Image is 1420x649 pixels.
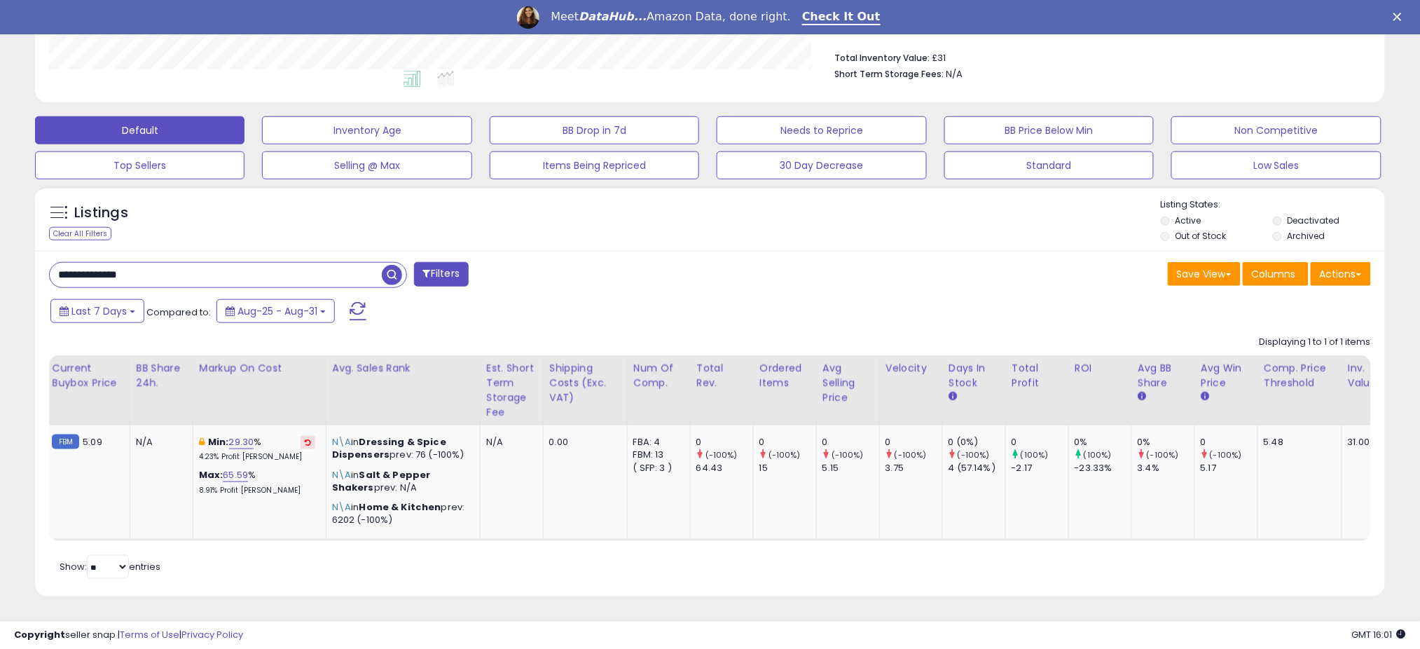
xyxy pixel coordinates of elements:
div: 0% [1075,436,1131,449]
div: 0 [759,436,816,449]
div: 0 [696,436,753,449]
div: ROI [1075,361,1126,376]
div: Ordered Items [759,361,811,390]
button: Non Competitive [1171,116,1381,144]
small: (-100%) [705,449,738,460]
b: Total Inventory Value: [834,52,930,64]
div: ( SFP: 3 ) [633,462,680,474]
span: Salt & Pepper Shakers [332,468,431,494]
button: Home [219,6,246,32]
small: Days In Stock. [949,390,957,403]
div: seller snap | | [14,629,243,642]
div: 0 [1012,436,1068,449]
label: Out of Stock [1176,230,1227,242]
small: (100%) [1021,449,1049,460]
button: Gif picker [44,459,55,470]
div: -2.17 [1012,462,1068,474]
div: Clear All Filters [49,227,111,240]
div: 5.17 [1201,462,1257,474]
div: N/A [136,436,182,449]
div: Current Buybox Price [52,361,124,390]
p: in prev: N/A [332,469,469,494]
div: -23.33% [1075,462,1131,474]
small: (-100%) [958,449,990,460]
button: Actions [1311,262,1371,286]
small: Avg Win Price. [1201,390,1209,403]
button: Selling @ Max [262,151,471,179]
p: Listing States: [1161,198,1385,212]
div: 0.00 [549,436,616,449]
div: Close [246,6,271,31]
button: Aug-25 - Aug-31 [216,299,335,323]
span: 2025-09-8 16:01 GMT [1352,628,1406,641]
span: Aug-25 - Aug-31 [237,304,317,318]
h5: Listings [74,203,128,223]
p: in prev: 76 (-100%) [332,436,469,461]
textarea: Message… [12,430,268,453]
div: Days In Stock [949,361,1000,390]
div: 5.15 [822,462,879,474]
button: Top Sellers [35,151,244,179]
label: Active [1176,214,1201,226]
a: Privacy Policy [181,628,243,641]
button: Start recording [89,459,100,470]
div: 3.4% [1138,462,1194,474]
label: Deactivated [1287,214,1339,226]
button: BB Drop in 7d [490,116,699,144]
div: 0 [1201,436,1257,449]
div: Avg Win Price [1201,361,1252,390]
button: Low Sales [1171,151,1381,179]
div: 15 [759,462,816,474]
div: Avg. Sales Rank [332,361,474,376]
small: (-100%) [832,449,864,460]
div: N/A [486,436,532,449]
div: Shipping Costs (Exc. VAT) [549,361,621,405]
small: (-100%) [895,449,927,460]
div: Markup on Cost [199,361,320,376]
b: Min: [208,435,229,449]
div: 0% [1138,436,1194,449]
div: Hi [PERSON_NAME], We are VAT registered, so VAT is not a cost for us. I.e. in the profit calculat... [62,52,258,313]
div: Meet Amazon Data, done right. [551,10,791,24]
span: Dressing & Spice Dispensers [332,435,446,461]
img: Profile image for Georgie [517,6,539,29]
div: _____________ [62,341,258,355]
a: 65.59 [223,468,248,482]
img: kumi logo general crop.jpg [62,396,249,584]
small: (-100%) [768,449,801,460]
div: Close [1393,13,1407,21]
span: Show: entries [60,560,160,573]
div: Num of Comp. [633,361,684,390]
label: Archived [1287,230,1325,242]
b: Short Term Storage Fees: [834,68,944,80]
div: [PERSON_NAME] [62,320,258,334]
small: (-100%) [1147,449,1179,460]
button: Save View [1168,262,1241,286]
small: Avg BB Share. [1138,390,1146,403]
div: 3.75 [885,462,942,474]
button: Items Being Repriced [490,151,699,179]
p: in prev: 6202 (-100%) [332,501,469,526]
span: Compared to: [146,306,211,319]
button: 30 Day Decrease [717,151,926,179]
small: (-100%) [1210,449,1242,460]
div: 4 (57.14%) [949,462,1005,474]
a: 29.30 [229,435,254,449]
div: 0 (0%) [949,436,1005,449]
button: Send a message… [240,453,263,476]
strong: Copyright [14,628,65,641]
div: % [199,436,315,462]
small: FBM [52,435,79,449]
span: 5.09 [83,435,102,449]
div: Comp. Price Threshold [1264,361,1336,390]
b: Max: [199,468,223,481]
div: 31.00 [1348,436,1374,449]
span: N\A [332,500,351,514]
button: Needs to Reprice [717,116,926,144]
button: Filters [414,262,469,287]
div: FBM: 13 [633,449,680,461]
div: [PERSON_NAME] Director - Operations [62,362,258,389]
button: Inventory Age [262,116,471,144]
button: Emoji picker [22,459,33,470]
button: go back [9,6,36,32]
